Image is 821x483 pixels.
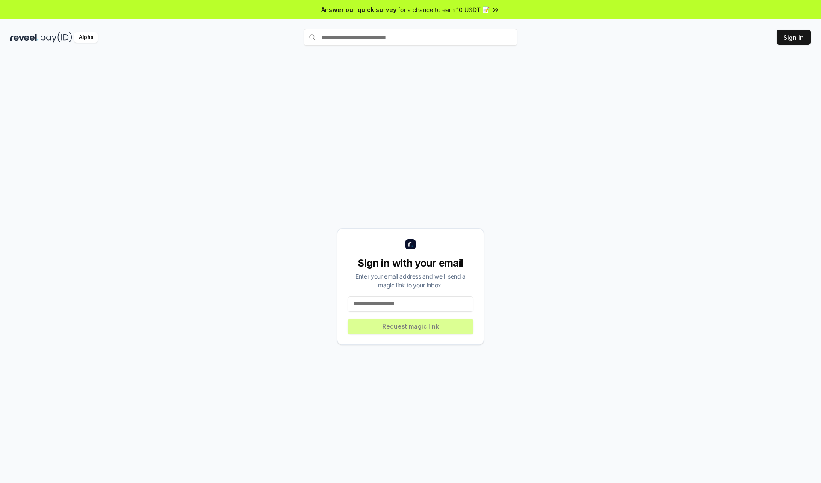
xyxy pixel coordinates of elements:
img: logo_small [405,239,416,249]
span: for a chance to earn 10 USDT 📝 [398,5,490,14]
img: pay_id [41,32,72,43]
div: Enter your email address and we’ll send a magic link to your inbox. [348,272,473,290]
img: reveel_dark [10,32,39,43]
button: Sign In [777,30,811,45]
div: Sign in with your email [348,256,473,270]
div: Alpha [74,32,98,43]
span: Answer our quick survey [321,5,396,14]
